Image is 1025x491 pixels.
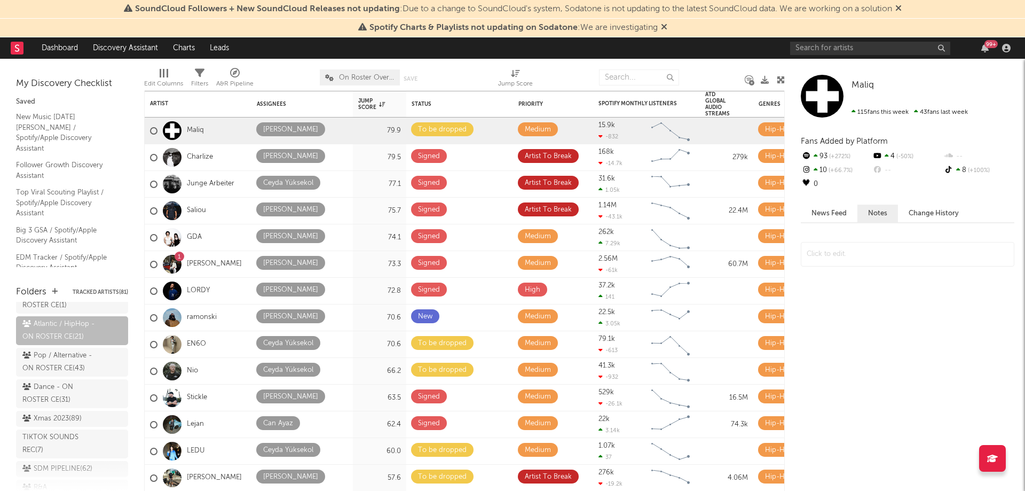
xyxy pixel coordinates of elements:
div: 2.56M [598,255,618,262]
div: 22k [598,416,610,423]
div: To be dropped [418,123,467,136]
button: 99+ [981,44,989,52]
div: -613 [598,347,618,354]
div: 22.5k [598,309,615,316]
div: Saved [16,96,128,108]
span: -50 % [895,154,913,160]
a: [PERSON_NAME] [187,473,242,482]
div: 66.2 [358,365,401,378]
div: 0 [801,177,872,191]
div: Hip-Hop/Rap [765,177,808,190]
a: LEDU [187,447,204,456]
a: EDM Tracker / Spotify/Apple Discovery Assistant [16,252,117,274]
a: Saliou [187,206,206,215]
div: Signed [418,230,440,243]
div: [PERSON_NAME] [263,471,318,484]
div: [PERSON_NAME] [263,230,318,243]
div: Genres [759,101,828,107]
div: [PERSON_NAME] [263,123,318,136]
div: To be dropped [418,337,467,350]
div: 57.6 [358,472,401,485]
div: Medium [525,257,551,270]
div: -43.1k [598,213,622,220]
div: Artist To Break [525,204,572,216]
div: Hip-Hop/Rap [765,257,808,270]
div: Signed [418,257,440,270]
div: Ceyda Yüksekol [263,444,313,457]
div: Hip-Hop/Rap [765,204,808,216]
a: ramonski [187,313,217,322]
div: Signed [418,150,440,163]
div: 77.1 [358,178,401,191]
div: -932 [598,373,618,380]
svg: Chart title [646,251,695,278]
div: Jump Score [498,77,533,90]
div: [PERSON_NAME] [263,150,318,163]
div: To be dropped [418,364,467,377]
div: Hip-Hop/Rap [765,150,808,163]
div: Hip-Hop/Rap [765,417,808,430]
div: -26.1k [598,400,622,407]
button: Change History [898,205,969,222]
svg: Chart title [646,144,695,171]
div: Signed [418,204,440,216]
a: [PERSON_NAME] [187,260,242,269]
div: ATD Global Audio Streams [705,91,732,117]
div: Hip-Hop/Rap [765,337,808,350]
div: 70.6 [358,311,401,324]
span: : Due to a change to SoundCloud's system, Sodatone is not updating to the latest SoundCloud data.... [135,5,892,13]
a: Maliq [851,80,874,91]
span: Fans Added by Platform [801,137,888,145]
a: Xmas 2023(89) [16,411,128,427]
div: 141 [598,293,614,300]
div: 79.5 [358,151,401,164]
div: Ceyda Yüksekol [263,337,313,350]
div: Medium [525,230,551,243]
div: 74.3k [705,418,748,431]
div: Filters [191,64,208,95]
svg: Chart title [646,411,695,438]
span: +272 % [827,154,850,160]
div: Hip-Hop/Rap [765,364,808,377]
div: Signed [418,284,440,297]
div: 16.5M [705,392,748,404]
div: -- [872,163,943,177]
div: Signed [418,391,440,403]
div: 60.7M [705,258,748,271]
div: SDM PIPELINE ( 62 ) [22,463,92,476]
div: A&R Pipeline [216,77,254,90]
a: Dance - ON ROSTER CE(31) [16,379,128,408]
div: 262k [598,229,614,236]
div: 4.06M [705,472,748,485]
a: Top Viral Scouting Playlist / Spotify/Apple Discovery Assistant [16,186,117,219]
svg: Chart title [646,171,695,198]
div: 15.9k [598,122,615,129]
div: Hip-Hop/Rap [765,123,808,136]
div: -19.2k [598,480,622,487]
svg: Chart title [646,305,695,331]
div: 8 [943,163,1014,177]
div: Status [412,101,481,107]
span: SoundCloud Followers + New SoundCloud Releases not updating [135,5,400,13]
div: Medium [525,391,551,403]
svg: Chart title [646,438,695,465]
div: 7.29k [598,240,620,247]
a: GDA [187,233,202,242]
div: 93 [801,150,872,163]
div: 73.3 [358,258,401,271]
div: [PERSON_NAME] [263,310,318,323]
div: Medium [525,417,551,430]
div: 63.5 [358,392,401,404]
div: Ceyda Yüksekol [263,364,313,377]
input: Search... [599,69,679,85]
a: TIKTOK SOUNDS REC(7) [16,430,128,458]
div: Pop / Alternative - ON ROSTER CE ( 43 ) [22,349,98,375]
div: [PERSON_NAME] [263,257,318,270]
a: LORDY [187,286,210,295]
a: Junge Arbeiter [187,180,234,189]
a: Leads [202,37,236,59]
div: Xmas 2023 ( 89 ) [22,412,82,425]
div: To be dropped [418,471,467,484]
div: Signed [418,417,440,430]
button: News Feed [801,205,857,222]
